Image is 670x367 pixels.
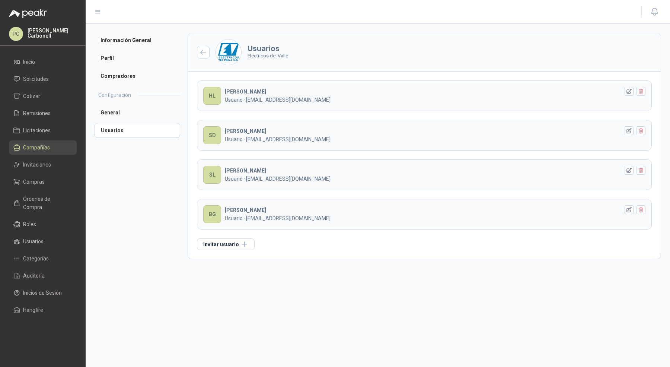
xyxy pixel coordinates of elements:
span: Inicio [23,58,35,66]
img: Company Logo [216,39,241,65]
a: Invitaciones [9,158,77,172]
div: PC [9,27,23,41]
a: Solicitudes [9,72,77,86]
h2: Configuración [98,91,131,99]
a: Inicio [9,55,77,69]
span: Licitaciones [23,126,51,135]
b: [PERSON_NAME] [225,168,266,174]
a: Información General [95,33,180,48]
a: Roles [9,217,77,231]
b: [PERSON_NAME] [225,128,266,134]
p: Usuario · [EMAIL_ADDRESS][DOMAIN_NAME] [225,214,619,222]
span: Cotizar [23,92,40,100]
span: Solicitudes [23,75,49,83]
a: Remisiones [9,106,77,120]
a: Usuarios [95,123,180,138]
span: Invitaciones [23,161,51,169]
span: Categorías [23,254,49,263]
div: BG [203,205,221,223]
a: Compradores [95,69,180,83]
a: Perfil [95,51,180,66]
a: General [95,105,180,120]
span: Inicios de Sesión [23,289,62,297]
b: [PERSON_NAME] [225,207,266,213]
a: Órdenes de Compra [9,192,77,214]
button: Invitar usuario [197,238,255,250]
div: SL [203,166,221,184]
span: Remisiones [23,109,51,117]
a: Cotizar [9,89,77,103]
p: Usuario · [EMAIL_ADDRESS][DOMAIN_NAME] [225,96,619,104]
a: Auditoria [9,269,77,283]
span: Hangfire [23,306,43,314]
a: Inicios de Sesión [9,286,77,300]
p: Usuario · [EMAIL_ADDRESS][DOMAIN_NAME] [225,175,619,183]
a: Licitaciones [9,123,77,137]
img: Logo peakr [9,9,47,18]
b: [PERSON_NAME] [225,89,266,95]
a: Categorías [9,251,77,266]
span: Usuarios [23,237,44,246]
p: [PERSON_NAME] Carbonell [28,28,77,38]
div: HL [203,87,221,105]
h3: Usuarios [248,45,288,52]
a: Hangfire [9,303,77,317]
span: Roles [23,220,36,228]
p: Usuario · [EMAIL_ADDRESS][DOMAIN_NAME] [225,135,619,143]
a: Usuarios [9,234,77,249]
span: Órdenes de Compra [23,195,70,211]
span: Auditoria [23,272,45,280]
a: Compañías [9,140,77,155]
div: SD [203,126,221,144]
p: Eléctricos del Valle [248,52,288,60]
span: Compañías [23,143,50,152]
span: Compras [23,178,45,186]
a: Compras [9,175,77,189]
